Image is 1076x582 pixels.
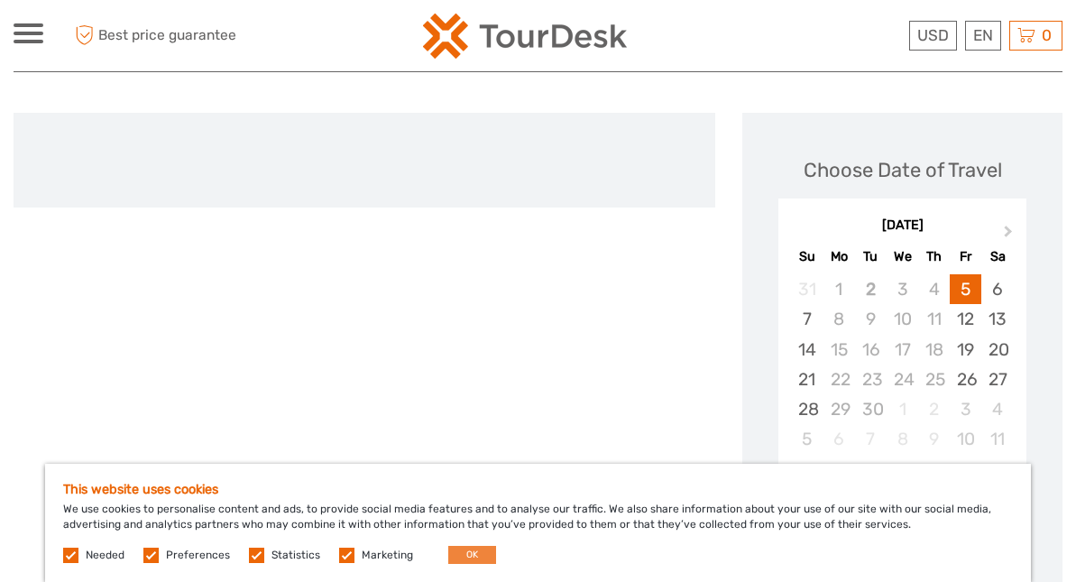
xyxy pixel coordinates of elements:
div: Not available Tuesday, September 30th, 2025 [855,394,887,424]
div: Choose Saturday, September 13th, 2025 [981,304,1013,334]
img: 2254-3441b4b5-4e5f-4d00-b396-31f1d84a6ebf_logo_small.png [423,14,627,59]
div: Not available Wednesday, October 8th, 2025 [887,424,918,454]
div: Not available Wednesday, October 1st, 2025 [887,394,918,424]
label: Needed [86,548,124,563]
div: Not available Tuesday, October 7th, 2025 [855,424,887,454]
div: Not available Tuesday, September 2nd, 2025 [855,274,887,304]
div: Choose Friday, September 26th, 2025 [950,365,981,394]
label: Marketing [362,548,413,563]
div: Not available Monday, September 22nd, 2025 [823,365,855,394]
div: We [887,245,918,269]
div: month 2025-09 [784,274,1020,454]
div: Choose Friday, September 12th, 2025 [950,304,981,334]
label: Preferences [166,548,230,563]
div: Choose Sunday, September 7th, 2025 [791,304,823,334]
div: Not available Sunday, August 31st, 2025 [791,274,823,304]
p: We're away right now. Please check back later! [25,32,204,46]
div: Not available Monday, September 1st, 2025 [823,274,855,304]
div: Choose Saturday, October 4th, 2025 [981,394,1013,424]
h5: This website uses cookies [63,482,1013,497]
div: Th [918,245,950,269]
div: Fr [950,245,981,269]
div: Choose Saturday, September 6th, 2025 [981,274,1013,304]
div: Not available Monday, October 6th, 2025 [823,424,855,454]
div: Not available Tuesday, September 16th, 2025 [855,335,887,365]
div: Not available Monday, September 15th, 2025 [823,335,855,365]
div: Not available Monday, September 8th, 2025 [823,304,855,334]
div: Not available Wednesday, September 17th, 2025 [887,335,918,365]
div: Mo [823,245,855,269]
div: Not available Thursday, September 25th, 2025 [918,365,950,394]
div: Choose Friday, September 19th, 2025 [950,335,981,365]
div: Choose Friday, September 5th, 2025 [950,274,981,304]
div: Choose Sunday, September 21st, 2025 [791,365,823,394]
span: 0 [1039,26,1054,44]
div: [DATE] [778,217,1026,236]
span: USD [917,26,949,44]
div: Not available Thursday, September 18th, 2025 [918,335,950,365]
div: Choose Sunday, September 28th, 2025 [791,394,823,424]
div: Choose Friday, October 3rd, 2025 [950,394,981,424]
div: Choose Sunday, October 5th, 2025 [791,424,823,454]
button: Open LiveChat chat widget [207,28,229,50]
div: Choose Saturday, September 20th, 2025 [981,335,1013,365]
div: We use cookies to personalise content and ads, to provide social media features and to analyse ou... [45,464,1031,582]
div: Su [791,245,823,269]
div: Not available Monday, September 29th, 2025 [823,394,855,424]
button: Next Month [996,221,1025,250]
span: Best price guarantee [70,21,276,51]
label: Statistics [271,548,320,563]
div: Sa [981,245,1013,269]
div: Not available Wednesday, September 10th, 2025 [887,304,918,334]
div: Not available Tuesday, September 9th, 2025 [855,304,887,334]
div: Tu [855,245,887,269]
button: OK [448,546,496,564]
div: Choose Sunday, September 14th, 2025 [791,335,823,365]
div: Not available Wednesday, September 24th, 2025 [887,365,918,394]
div: EN [965,21,1001,51]
div: Choose Date of Travel [804,156,1002,184]
div: Choose Saturday, September 27th, 2025 [981,365,1013,394]
div: Choose Saturday, October 11th, 2025 [981,424,1013,454]
div: Not available Thursday, September 4th, 2025 [918,274,950,304]
div: Not available Tuesday, September 23rd, 2025 [855,365,887,394]
div: Not available Wednesday, September 3rd, 2025 [887,274,918,304]
div: Not available Thursday, October 2nd, 2025 [918,394,950,424]
div: Choose Friday, October 10th, 2025 [950,424,981,454]
div: Not available Thursday, September 11th, 2025 [918,304,950,334]
div: Not available Thursday, October 9th, 2025 [918,424,950,454]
